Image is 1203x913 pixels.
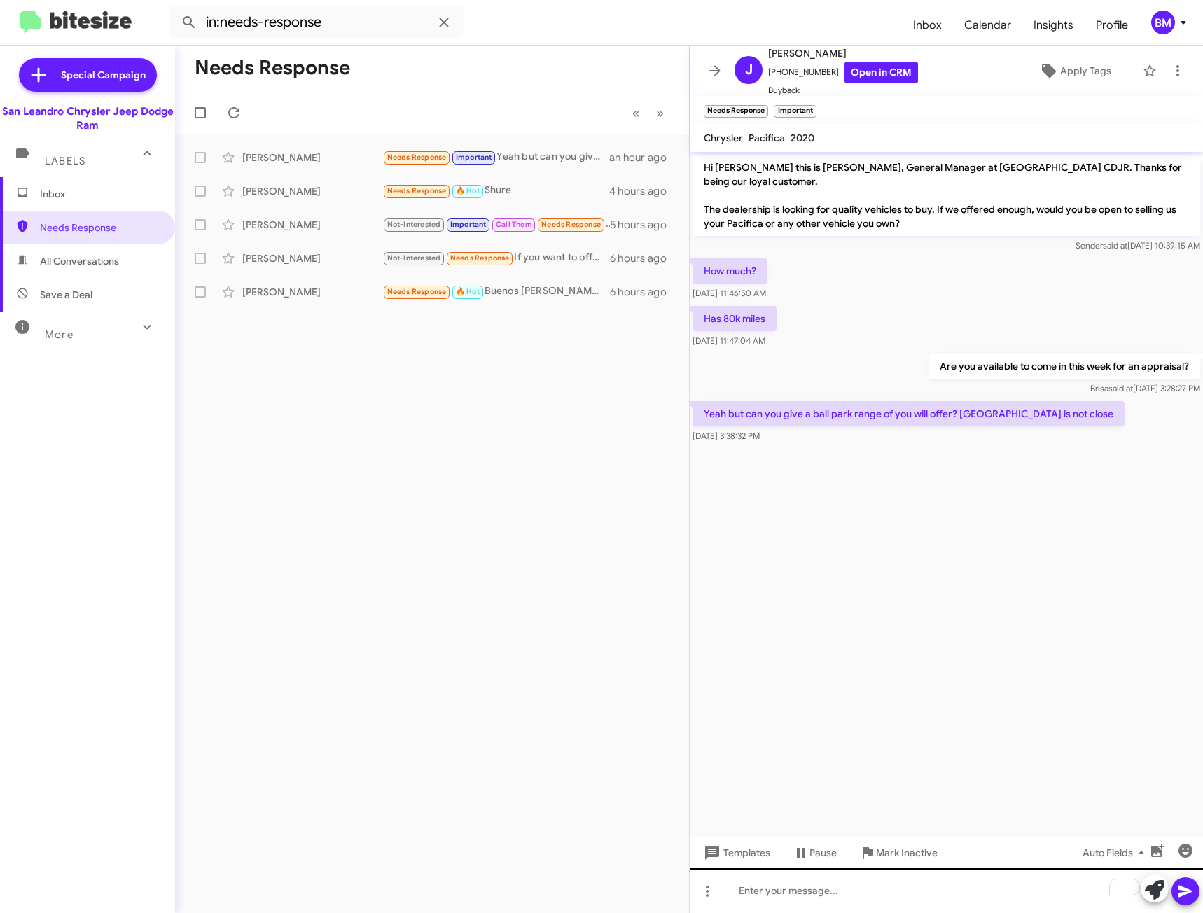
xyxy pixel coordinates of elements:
button: Next [648,99,672,127]
div: To enrich screen reader interactions, please activate Accessibility in Grammarly extension settings [690,868,1203,913]
span: Brisa [DATE] 3:28:27 PM [1090,383,1200,393]
input: Search [169,6,464,39]
div: [PERSON_NAME] [242,218,382,232]
button: BM [1139,11,1188,34]
div: Yeah but can you give a ball park range of you will offer? [GEOGRAPHIC_DATA] is not close [382,149,609,165]
span: said at [1108,383,1133,393]
div: Buenos [PERSON_NAME] tiene buenas ofertas de carros [382,284,610,300]
span: Needs Response [387,186,447,195]
small: Needs Response [704,105,768,118]
span: Important [456,153,492,162]
h1: Needs Response [195,57,350,79]
span: Inbox [40,187,159,201]
span: Sender [DATE] 10:39:15 AM [1076,240,1200,251]
a: Open in CRM [844,62,918,83]
a: Inbox [902,5,953,46]
span: Not-Interested [387,253,441,263]
div: [PERSON_NAME] [242,184,382,198]
nav: Page navigation example [625,99,672,127]
div: 6 hours ago [610,251,678,265]
button: Apply Tags [1014,58,1136,83]
a: Insights [1022,5,1085,46]
span: Needs Response [387,287,447,296]
span: 🔥 Hot [456,186,480,195]
button: Pause [781,840,848,865]
button: Mark Inactive [848,840,949,865]
div: If you want to offer for that I'd be willing to listen [382,250,610,266]
div: [PERSON_NAME] [242,285,382,299]
div: an hour ago [609,151,678,165]
button: Templates [690,840,781,865]
span: [DATE] 3:38:32 PM [693,431,760,441]
div: Can you call me [382,216,610,232]
span: J [745,59,753,81]
p: Yeah but can you give a ball park range of you will offer? [GEOGRAPHIC_DATA] is not close [693,401,1125,426]
div: [PERSON_NAME] [242,251,382,265]
button: Auto Fields [1071,840,1161,865]
p: Are you available to come in this week for an appraisal? [929,354,1200,379]
span: Apply Tags [1060,58,1111,83]
span: [DATE] 11:47:04 AM [693,335,765,346]
span: Needs Response [40,221,159,235]
span: [PERSON_NAME] [768,45,918,62]
p: Hi [PERSON_NAME] this is [PERSON_NAME], General Manager at [GEOGRAPHIC_DATA] CDJR. Thanks for bei... [693,155,1200,236]
span: Important [450,220,487,229]
button: Previous [624,99,648,127]
a: Calendar [953,5,1022,46]
span: Needs Response [450,253,510,263]
span: « [632,104,640,122]
span: Labels [45,155,85,167]
span: Chrysler [704,132,743,144]
span: » [656,104,664,122]
span: Auto Fields [1083,840,1150,865]
span: Pacifica [749,132,785,144]
span: said at [1103,240,1127,251]
a: Special Campaign [19,58,157,92]
p: Has 80k miles [693,306,777,331]
div: Shure [382,183,609,199]
span: Not-Interested [387,220,441,229]
span: Pause [809,840,837,865]
span: [PHONE_NUMBER] [768,62,918,83]
span: Call Them [496,220,532,229]
div: [PERSON_NAME] [242,151,382,165]
div: BM [1151,11,1175,34]
span: Needs Response [541,220,601,229]
span: Needs Response [387,153,447,162]
span: Mark Inactive [876,840,938,865]
div: 4 hours ago [609,184,678,198]
span: 2020 [791,132,814,144]
p: How much? [693,258,767,284]
span: Buyback [768,83,918,97]
a: Profile [1085,5,1139,46]
span: Templates [701,840,770,865]
small: Important [774,105,816,118]
span: Save a Deal [40,288,92,302]
div: 6 hours ago [610,285,678,299]
span: Special Campaign [61,68,146,82]
span: [DATE] 11:46:50 AM [693,288,766,298]
span: 🔥 Hot [456,287,480,296]
span: All Conversations [40,254,119,268]
div: 5 hours ago [610,218,678,232]
span: More [45,328,74,341]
